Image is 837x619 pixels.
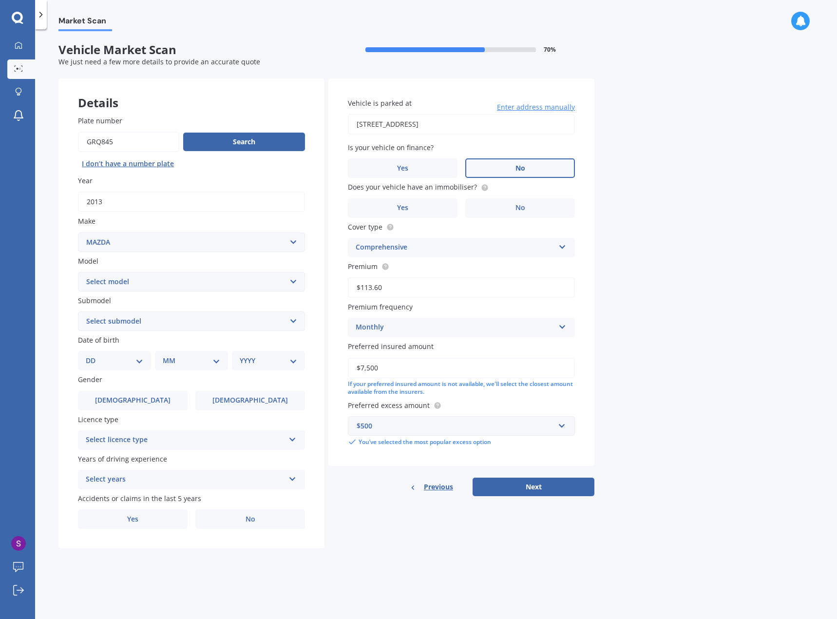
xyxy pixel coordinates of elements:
[78,415,118,424] span: Licence type
[78,375,102,385] span: Gender
[348,143,434,152] span: Is your vehicle on finance?
[58,78,324,108] div: Details
[78,132,179,152] input: Enter plate number
[515,164,525,173] span: No
[78,217,95,226] span: Make
[348,114,575,135] input: Enter address
[95,396,171,405] span: [DEMOGRAPHIC_DATA]
[356,322,554,333] div: Monthly
[58,43,326,57] span: Vehicle Market Scan
[78,116,122,125] span: Plate number
[58,16,112,29] span: Market Scan
[397,204,408,212] span: Yes
[348,380,575,397] div: If your preferred insured amount is not available, we'll select the closest amount available from...
[78,296,111,305] span: Submodel
[544,46,556,53] span: 70 %
[348,438,575,446] div: You’ve selected the most popular excess option
[497,102,575,112] span: Enter address manually
[348,302,413,311] span: Premium frequency
[515,204,525,212] span: No
[86,474,285,485] div: Select years
[78,256,98,266] span: Model
[348,222,382,232] span: Cover type
[348,358,575,378] input: Enter amount
[246,515,255,523] span: No
[473,478,594,496] button: Next
[212,396,288,405] span: [DEMOGRAPHIC_DATA]
[127,515,138,523] span: Yes
[58,57,260,66] span: We just need a few more details to provide an accurate quote
[86,434,285,446] div: Select licence type
[348,342,434,351] span: Preferred insured amount
[348,262,378,271] span: Premium
[356,242,554,253] div: Comprehensive
[183,133,305,151] button: Search
[348,183,477,192] span: Does your vehicle have an immobiliser?
[424,480,453,494] span: Previous
[397,164,408,173] span: Yes
[348,98,412,108] span: Vehicle is parked at
[357,421,554,431] div: $500
[78,156,178,172] button: I don’t have a number plate
[78,494,201,503] span: Accidents or claims in the last 5 years
[78,176,93,185] span: Year
[348,277,575,298] input: Enter premium
[348,401,430,410] span: Preferred excess amount
[11,536,26,551] img: ACg8ocK1-M1qaYS4OlYt__y6IQS8c7s5837CQXpYq0KOuzZhZ4Vapg=s96-c
[78,192,305,212] input: YYYY
[78,335,119,345] span: Date of birth
[78,454,167,464] span: Years of driving experience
